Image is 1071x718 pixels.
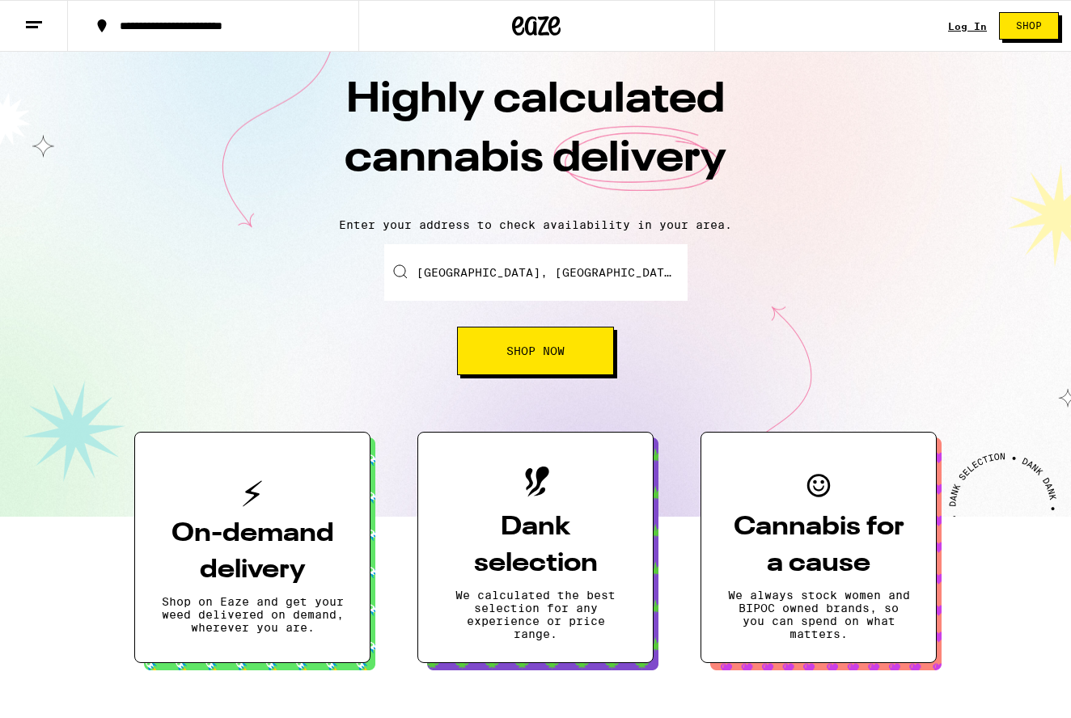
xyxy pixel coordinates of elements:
p: Enter your address to check availability in your area. [16,218,1055,231]
button: Dank selectionWe calculated the best selection for any experience or price range. [417,432,654,663]
button: Cannabis for a causeWe always stock women and BIPOC owned brands, so you can spend on what matters. [701,432,937,663]
h1: Highly calculated cannabis delivery [252,71,819,205]
button: Shop [999,12,1059,40]
button: On-demand deliveryShop on Eaze and get your weed delivered on demand, wherever you are. [134,432,370,663]
a: Shop [987,12,1071,40]
h3: Cannabis for a cause [727,509,910,582]
button: Shop Now [457,327,614,375]
input: Enter your delivery address [384,244,688,301]
span: Shop Now [506,345,565,357]
p: We calculated the best selection for any experience or price range. [444,589,627,640]
a: Log In [948,21,987,32]
p: We always stock women and BIPOC owned brands, so you can spend on what matters. [727,589,910,640]
span: Hi. Need any help? [10,11,116,24]
span: Shop [1016,21,1042,31]
p: Shop on Eaze and get your weed delivered on demand, wherever you are. [161,595,344,634]
h3: On-demand delivery [161,516,344,589]
h3: Dank selection [444,509,627,582]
